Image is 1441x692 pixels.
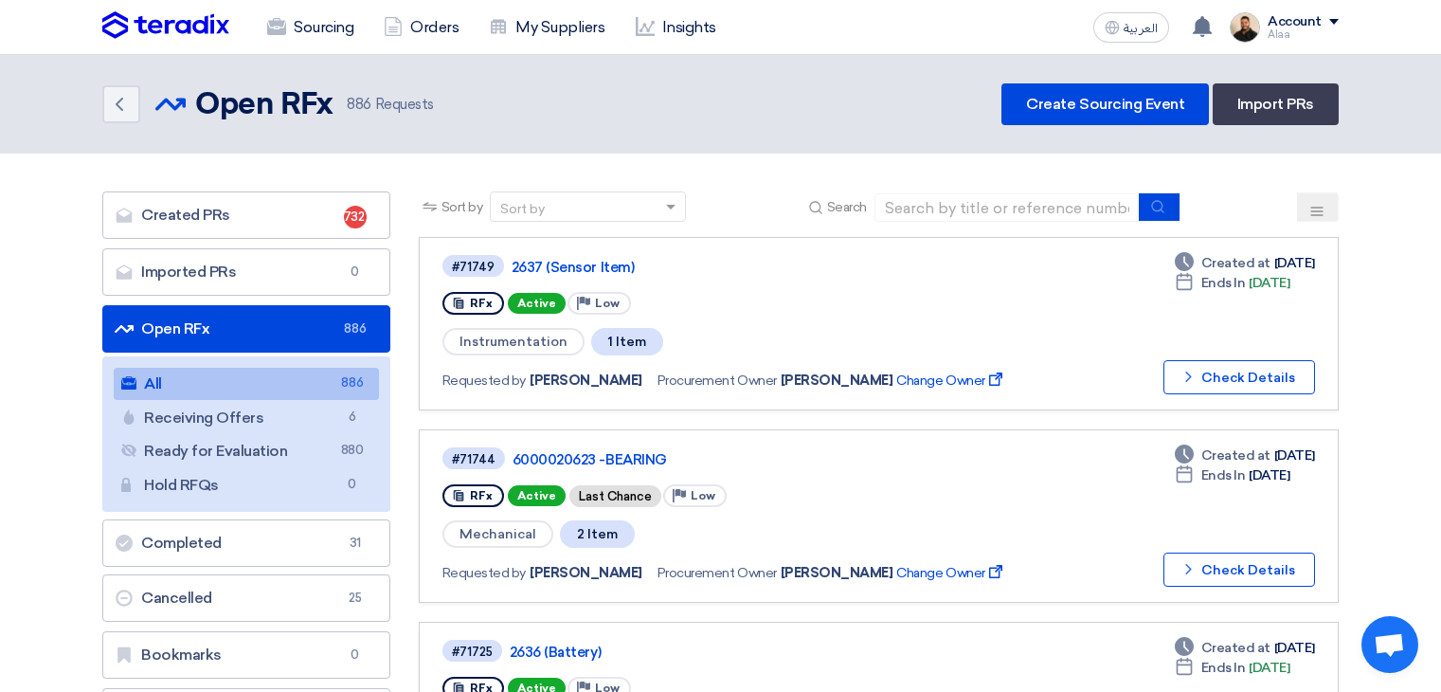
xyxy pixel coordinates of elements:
span: [PERSON_NAME] [781,371,893,391]
div: Alaa [1268,29,1339,40]
span: Requests [347,94,434,116]
span: RFx [470,297,493,310]
a: Orders [369,7,474,48]
span: Sort by [441,197,483,217]
button: Check Details [1163,360,1315,394]
a: Completed31 [102,519,390,567]
a: Insights [621,7,731,48]
a: Imported PRs0 [102,248,390,296]
div: [DATE] [1175,253,1315,273]
span: [PERSON_NAME] [781,563,893,583]
h2: Open RFx [195,86,332,124]
span: Change Owner [896,371,1005,391]
span: Change Owner [896,563,1005,583]
span: Ends In [1201,465,1246,485]
a: Sourcing [252,7,369,48]
span: 886 [347,96,371,113]
div: #71749 [452,261,495,273]
a: Created PRs732 [102,191,390,239]
a: Ready for Evaluation [114,435,379,467]
a: Bookmarks0 [102,631,390,679]
div: Sort by [500,199,545,219]
img: Teradix logo [102,11,229,40]
span: Mechanical [442,520,553,548]
span: Created at [1201,253,1270,273]
span: 886 [344,319,367,338]
a: Import PRs [1213,83,1339,125]
span: Active [508,293,566,314]
div: Open chat [1361,616,1418,673]
a: All [114,368,379,400]
a: Cancelled25 [102,574,390,622]
a: Open RFx886 [102,305,390,353]
span: 880 [341,441,364,461]
div: #71744 [452,453,495,465]
button: العربية [1093,12,1169,43]
input: Search by title or reference number [874,193,1140,222]
span: Requested by [442,371,526,391]
a: My Suppliers [474,7,620,48]
div: [DATE] [1175,446,1315,465]
span: Procurement Owner [657,563,777,583]
span: Created at [1201,446,1270,465]
span: 31 [344,534,367,553]
span: Low [595,297,620,310]
a: Receiving Offers [114,402,379,434]
span: 6 [341,408,364,428]
span: Low [691,489,715,502]
button: Check Details [1163,553,1315,587]
span: RFx [470,489,493,502]
span: 886 [341,373,364,393]
div: Account [1268,14,1322,30]
span: Instrumentation [442,328,585,355]
span: Active [508,485,566,506]
span: Ends In [1201,658,1246,678]
a: Hold RFQs [114,469,379,501]
a: Create Sourcing Event [1001,83,1209,125]
span: [PERSON_NAME] [530,563,642,583]
span: Search [827,197,867,217]
span: Created at [1201,638,1270,658]
span: [PERSON_NAME] [530,371,642,391]
span: العربية [1124,22,1158,35]
span: 1 Item [591,328,663,355]
span: 2 Item [560,520,635,548]
a: 6000020623 -BEARING [513,451,986,468]
span: 0 [344,263,367,282]
span: 25 [344,589,367,608]
div: Last Chance [569,485,661,507]
span: Ends In [1201,273,1246,293]
img: MAA_1717931611039.JPG [1230,12,1260,43]
div: [DATE] [1175,465,1290,485]
span: Procurement Owner [657,371,777,391]
div: #71725 [452,646,493,658]
span: Requested by [442,563,526,583]
span: 0 [341,475,364,495]
span: 0 [344,646,367,665]
a: 2637 (Sensor Item) [512,259,985,276]
div: [DATE] [1175,658,1290,678]
div: [DATE] [1175,273,1290,293]
div: [DATE] [1175,638,1315,658]
span: 732 [344,206,367,228]
a: 2636 (Battery) [510,644,983,661]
